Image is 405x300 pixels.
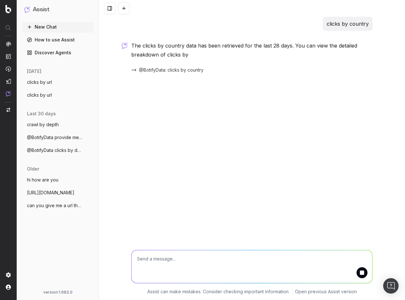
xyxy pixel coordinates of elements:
[122,42,128,49] img: Botify assist logo
[22,119,94,130] button: crawl by depth
[6,272,11,278] img: Setting
[6,41,11,47] img: Analytics
[147,288,289,295] p: Assist can make mistakes. Consider checking important information.
[24,6,30,13] img: Assist
[6,91,11,96] img: Assist
[27,202,83,209] span: can you give me a url that I could ask f
[22,35,94,45] a: How to use Assist
[27,166,39,172] span: older
[27,134,83,141] span: @BotifyData provide me an information ab
[22,22,94,32] button: New Chat
[327,19,369,28] p: clicks by country
[22,188,94,198] button: [URL][DOMAIN_NAME]
[6,108,10,112] img: Switch project
[22,90,94,100] button: clicks by url
[6,285,11,290] img: My account
[131,67,211,73] button: @BotifyData: clicks by country
[27,79,52,85] span: clicks by url
[27,121,59,128] span: crawl by depth
[24,290,91,295] div: version: 1.682.0
[6,66,11,72] img: Activation
[27,68,41,75] span: [DATE]
[22,175,94,185] button: hi how are you
[27,177,58,183] span: hi how are you
[33,5,49,14] h1: Assist
[131,41,373,59] p: The clicks by country data has been retrieved for the last 28 days. You can view the detailed bre...
[24,5,91,14] button: Assist
[295,288,357,295] a: Open previous Assist version
[22,48,94,58] a: Discover Agents
[27,190,74,196] span: [URL][DOMAIN_NAME]
[27,110,56,117] span: last 30 days
[22,132,94,143] button: @BotifyData provide me an information ab
[22,77,94,87] button: clicks by url
[22,200,94,211] button: can you give me a url that I could ask f
[27,147,83,154] span: @BotifyData clicks by depth
[22,145,94,155] button: @BotifyData clicks by depth
[6,54,11,59] img: Intelligence
[27,92,52,98] span: clicks by url
[383,278,399,294] div: Open Intercom Messenger
[5,5,11,13] img: Botify logo
[139,67,203,73] span: @BotifyData: clicks by country
[6,79,11,84] img: Studio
